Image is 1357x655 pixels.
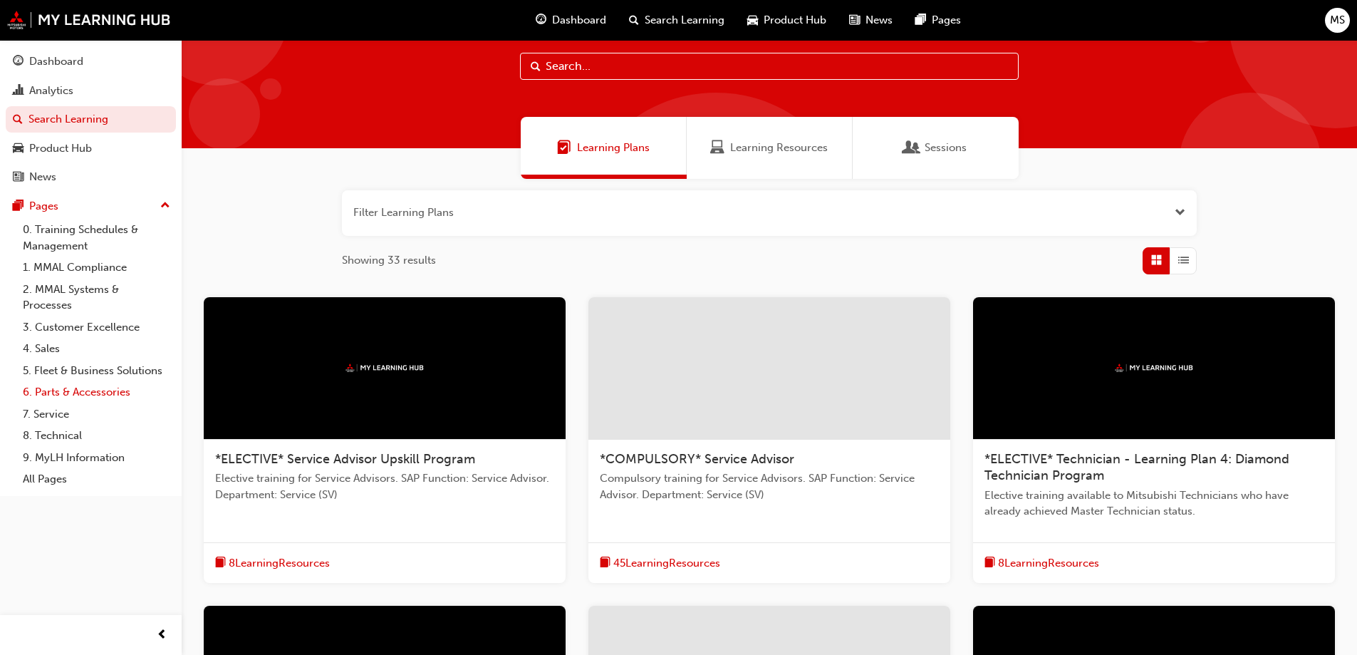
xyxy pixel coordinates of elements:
span: Compulsory training for Service Advisors. SAP Function: Service Advisor. Department: Service (SV) [600,470,939,502]
button: MS [1325,8,1350,33]
span: car-icon [747,11,758,29]
a: guage-iconDashboard [524,6,618,35]
a: 3. Customer Excellence [17,316,176,339]
button: book-icon8LearningResources [984,555,1099,572]
button: DashboardAnalyticsSearch LearningProduct HubNews [6,46,176,193]
div: Dashboard [29,53,83,70]
span: Learning Resources [730,140,828,156]
span: Learning Resources [710,140,724,156]
span: book-icon [215,555,226,572]
span: book-icon [984,555,995,572]
img: mmal [7,11,171,29]
a: Analytics [6,78,176,104]
span: 8 Learning Resources [998,555,1099,572]
a: 5. Fleet & Business Solutions [17,360,176,382]
span: Elective training available to Mitsubishi Technicians who have already achieved Master Technician... [984,488,1324,520]
button: Pages [6,193,176,220]
span: Pages [932,12,961,29]
span: news-icon [849,11,860,29]
a: *COMPULSORY* Service AdvisorCompulsory training for Service Advisors. SAP Function: Service Advis... [588,297,950,584]
span: Sessions [905,140,919,156]
span: Dashboard [552,12,606,29]
span: book-icon [600,555,610,572]
a: Product Hub [6,135,176,162]
span: *ELECTIVE* Service Advisor Upskill Program [215,451,475,467]
div: News [29,169,56,185]
span: Elective training for Service Advisors. SAP Function: Service Advisor. Department: Service (SV) [215,470,554,502]
span: search-icon [13,113,23,126]
span: guage-icon [536,11,546,29]
a: pages-iconPages [904,6,972,35]
span: *COMPULSORY* Service Advisor [600,451,794,467]
span: List [1178,252,1189,269]
span: up-icon [160,197,170,215]
a: news-iconNews [838,6,904,35]
span: *ELECTIVE* Technician - Learning Plan 4: Diamond Technician Program [984,451,1289,484]
div: Product Hub [29,140,92,157]
div: Pages [29,198,58,215]
a: SessionsSessions [853,117,1019,179]
span: MS [1330,12,1345,29]
span: Learning Plans [557,140,571,156]
span: pages-icon [13,200,24,213]
span: Showing 33 results [342,252,436,269]
button: book-icon8LearningResources [215,555,330,572]
a: 0. Training Schedules & Management [17,219,176,257]
span: prev-icon [157,626,167,644]
a: All Pages [17,468,176,490]
span: Sessions [925,140,967,156]
input: Search... [520,53,1019,80]
a: mmal*ELECTIVE* Service Advisor Upskill ProgramElective training for Service Advisors. SAP Functio... [204,297,566,584]
a: News [6,164,176,190]
a: 1. MMAL Compliance [17,257,176,279]
a: Search Learning [6,106,176,133]
span: 45 Learning Resources [613,555,720,572]
a: Learning PlansLearning Plans [521,117,687,179]
span: Grid [1151,252,1162,269]
span: guage-icon [13,56,24,68]
a: Learning ResourcesLearning Resources [687,117,853,179]
button: Open the filter [1175,205,1185,221]
a: search-iconSearch Learning [618,6,736,35]
span: 8 Learning Resources [229,555,330,572]
a: mmal*ELECTIVE* Technician - Learning Plan 4: Diamond Technician ProgramElective training availabl... [973,297,1335,584]
div: Analytics [29,83,73,99]
a: 6. Parts & Accessories [17,381,176,403]
span: Product Hub [764,12,826,29]
span: Learning Plans [577,140,650,156]
span: Search Learning [645,12,724,29]
a: 2. MMAL Systems & Processes [17,279,176,316]
img: mmal [345,363,424,373]
span: news-icon [13,171,24,184]
span: Search [531,58,541,75]
img: mmal [1115,363,1193,373]
a: 9. MyLH Information [17,447,176,469]
span: pages-icon [915,11,926,29]
span: News [865,12,893,29]
button: book-icon45LearningResources [600,555,720,572]
span: car-icon [13,143,24,155]
span: chart-icon [13,85,24,98]
a: Dashboard [6,48,176,75]
a: 8. Technical [17,425,176,447]
a: 4. Sales [17,338,176,360]
a: car-iconProduct Hub [736,6,838,35]
a: 7. Service [17,403,176,426]
span: search-icon [629,11,639,29]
